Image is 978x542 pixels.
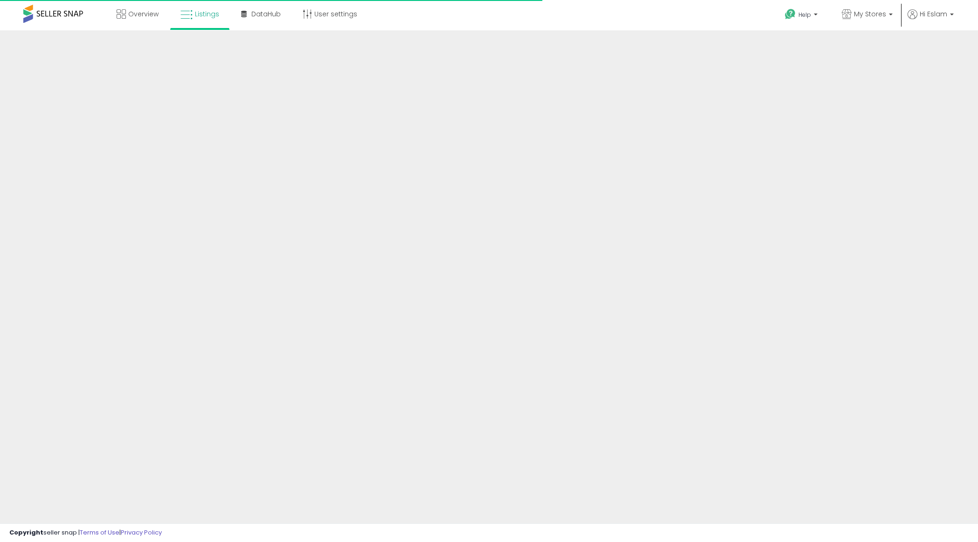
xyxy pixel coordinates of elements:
[251,9,281,19] span: DataHub
[195,9,219,19] span: Listings
[854,9,886,19] span: My Stores
[920,9,947,19] span: Hi Eslam
[908,9,954,30] a: Hi Eslam
[784,8,796,20] i: Get Help
[777,1,827,30] a: Help
[798,11,811,19] span: Help
[128,9,159,19] span: Overview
